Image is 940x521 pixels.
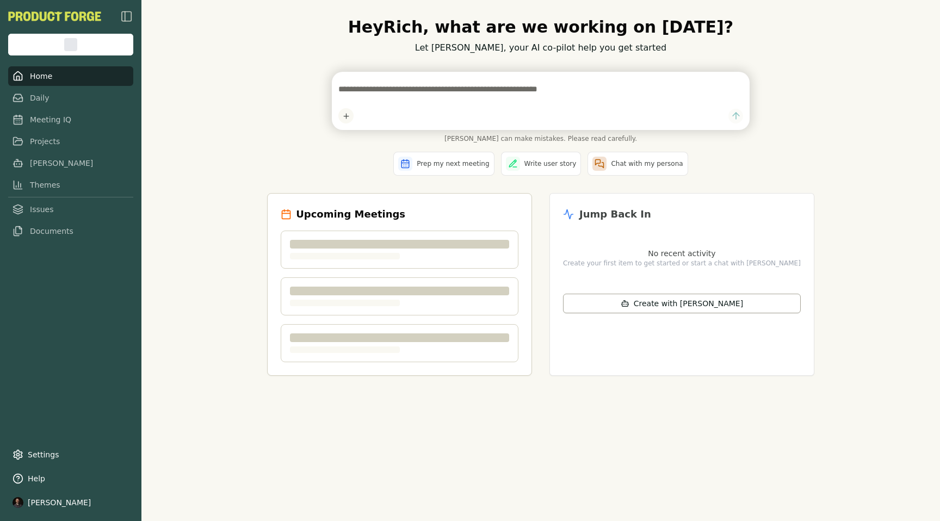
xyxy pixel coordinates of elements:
span: [PERSON_NAME] can make mistakes. Please read carefully. [332,134,750,143]
a: Projects [8,132,133,151]
button: Write user story [501,152,582,176]
a: Meeting IQ [8,110,133,129]
img: profile [13,497,23,508]
span: Create with [PERSON_NAME] [634,298,743,309]
p: Let [PERSON_NAME], your AI co-pilot help you get started [267,41,814,54]
a: Daily [8,88,133,108]
p: Create your first item to get started or start a chat with [PERSON_NAME] [563,259,801,268]
a: [PERSON_NAME] [8,153,133,173]
a: Home [8,66,133,86]
button: Chat with my persona [587,152,688,176]
button: Add content to chat [338,108,354,123]
button: Create with [PERSON_NAME] [563,294,801,313]
h2: Jump Back In [579,207,651,222]
span: Write user story [524,159,577,168]
button: Close Sidebar [120,10,133,23]
span: Prep my next meeting [417,159,489,168]
a: Settings [8,445,133,464]
button: [PERSON_NAME] [8,493,133,512]
a: Themes [8,175,133,195]
p: No recent activity [563,248,801,259]
img: Product Forge [8,11,101,21]
a: Issues [8,200,133,219]
button: Help [8,469,133,488]
button: Prep my next meeting [393,152,494,176]
img: sidebar [120,10,133,23]
button: PF-Logo [8,11,101,21]
span: Chat with my persona [611,159,683,168]
h1: Hey Rich , what are we working on [DATE]? [267,17,814,37]
a: Documents [8,221,133,241]
h2: Upcoming Meetings [296,207,405,222]
button: Send message [728,109,743,123]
